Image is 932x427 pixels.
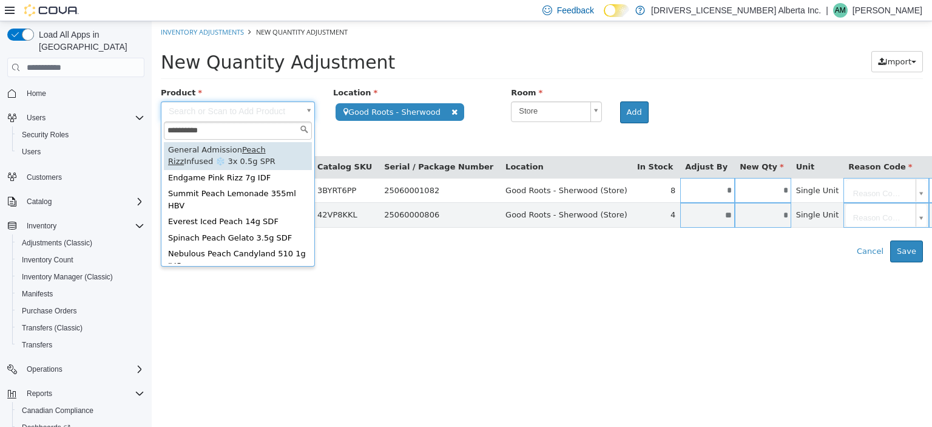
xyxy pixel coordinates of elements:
[17,128,73,142] a: Security Roles
[22,169,144,184] span: Customers
[24,4,79,16] img: Cova
[17,287,58,301] a: Manifests
[12,143,149,160] button: Users
[22,323,83,333] span: Transfers (Classic)
[22,130,69,140] span: Security Roles
[17,304,82,318] a: Purchase Orders
[557,4,594,16] span: Feedback
[2,168,149,185] button: Customers
[22,194,56,209] button: Catalog
[22,147,41,157] span: Users
[17,338,57,352] a: Transfers
[22,362,67,377] button: Operations
[22,306,77,316] span: Purchase Orders
[17,145,46,159] a: Users
[17,287,144,301] span: Manifests
[27,173,62,182] span: Customers
[22,111,50,125] button: Users
[12,319,149,336] button: Transfers (Classic)
[833,3,848,18] div: Adam Mason
[17,403,98,418] a: Canadian Compliance
[12,121,160,149] div: General Admission Infused ❄️ 3x 0.5g SPR
[12,268,149,285] button: Inventory Manager (Classic)
[2,217,149,234] button: Inventory
[17,304,144,318] span: Purchase Orders
[12,285,149,302] button: Manifests
[12,126,149,143] button: Security Roles
[17,338,144,352] span: Transfers
[12,402,149,419] button: Canadian Compliance
[22,86,144,101] span: Home
[22,386,57,401] button: Reports
[853,3,922,18] p: [PERSON_NAME]
[826,3,828,18] p: |
[12,193,160,209] div: Everest Iced Peach 14g SDF
[12,336,149,354] button: Transfers
[17,321,87,335] a: Transfers (Classic)
[17,270,118,284] a: Inventory Manager (Classic)
[17,403,144,418] span: Canadian Compliance
[12,209,160,225] div: Spinach Peach Gelato 3.5g SDF
[835,3,846,18] span: AM
[17,236,97,250] a: Adjustments (Classic)
[27,113,46,123] span: Users
[22,170,67,185] a: Customers
[651,3,821,18] p: [DRIVERS_LICENSE_NUMBER] Alberta Inc.
[34,29,144,53] span: Load All Apps in [GEOGRAPHIC_DATA]
[2,109,149,126] button: Users
[12,251,149,268] button: Inventory Count
[17,253,144,267] span: Inventory Count
[2,84,149,102] button: Home
[22,289,53,299] span: Manifests
[17,321,144,335] span: Transfers (Classic)
[27,364,62,374] span: Operations
[12,234,149,251] button: Adjustments (Classic)
[12,165,160,193] div: Summit Peach Lemonade 355ml HBV
[2,193,149,210] button: Catalog
[2,361,149,378] button: Operations
[22,340,52,350] span: Transfers
[22,272,113,282] span: Inventory Manager (Classic)
[22,255,73,265] span: Inventory Count
[12,149,160,165] div: Endgame Pink Rizz 7g IDF
[17,236,144,250] span: Adjustments (Classic)
[22,386,144,401] span: Reports
[22,406,93,415] span: Canadian Compliance
[12,225,160,253] div: Nebulous Peach Candyland 510 1g IVC
[22,111,144,125] span: Users
[604,4,629,17] input: Dark Mode
[22,238,92,248] span: Adjustments (Classic)
[27,89,46,98] span: Home
[22,219,61,233] button: Inventory
[27,389,52,398] span: Reports
[17,128,144,142] span: Security Roles
[17,253,78,267] a: Inventory Count
[17,145,144,159] span: Users
[22,194,144,209] span: Catalog
[2,385,149,402] button: Reports
[12,302,149,319] button: Purchase Orders
[22,86,51,101] a: Home
[22,362,144,377] span: Operations
[27,197,52,207] span: Catalog
[17,270,144,284] span: Inventory Manager (Classic)
[27,221,56,231] span: Inventory
[22,219,144,233] span: Inventory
